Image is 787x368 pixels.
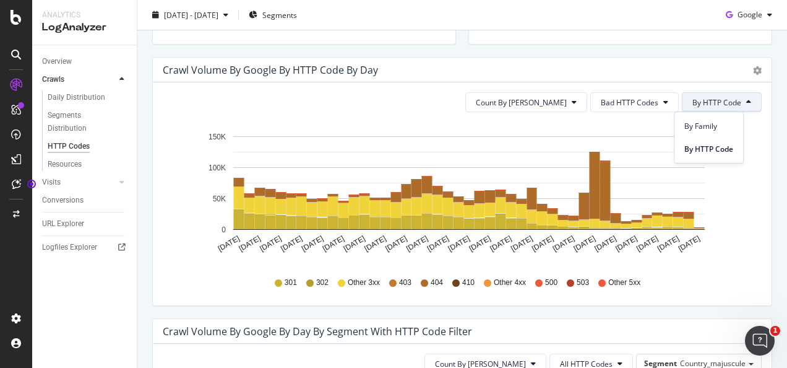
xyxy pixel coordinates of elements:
span: 410 [462,278,475,288]
span: By Family [684,121,733,132]
div: Logfiles Explorer [42,241,97,254]
div: Resources [48,158,82,171]
button: Count By [PERSON_NAME] [465,92,587,112]
text: 150K [209,133,226,141]
a: Segments Distribution [48,109,128,135]
text: [DATE] [342,234,367,253]
div: Overview [42,55,72,68]
span: 302 [316,278,329,288]
text: [DATE] [426,234,450,253]
a: HTTP Codes [48,140,128,153]
span: 500 [545,278,557,288]
span: Segments [262,9,297,20]
text: [DATE] [363,234,388,253]
text: [DATE] [530,234,555,253]
div: Crawl Volume by google by Day by Segment with HTTP Code Filter [163,325,472,338]
a: Conversions [42,194,128,207]
span: Other 5xx [608,278,640,288]
button: [DATE] - [DATE] [147,5,233,25]
span: By HTTP Code [684,144,733,155]
text: [DATE] [614,234,639,253]
a: Crawls [42,73,116,86]
text: [DATE] [635,234,660,253]
text: [DATE] [572,234,597,253]
span: By HTTP Code [692,97,741,108]
text: [DATE] [593,234,618,253]
div: Daily Distribution [48,91,105,104]
text: [DATE] [656,234,681,253]
text: [DATE] [217,234,241,253]
span: [DATE] - [DATE] [164,9,218,20]
div: Conversions [42,194,84,207]
div: Visits [42,176,61,189]
text: [DATE] [447,234,471,253]
span: Bad HTTP Codes [601,97,658,108]
a: Logfiles Explorer [42,241,128,254]
div: URL Explorer [42,217,84,230]
text: [DATE] [489,234,514,253]
text: [DATE] [405,234,429,253]
text: [DATE] [238,234,262,253]
span: Other 4xx [494,278,526,288]
iframe: Intercom live chat [745,326,775,356]
text: [DATE] [468,234,492,253]
span: 503 [577,278,589,288]
text: [DATE] [258,234,283,253]
button: Bad HTTP Codes [590,92,679,112]
text: [DATE] [300,234,325,253]
div: HTTP Codes [48,140,90,153]
text: 50K [213,195,226,203]
a: Resources [48,158,128,171]
button: Google [721,5,777,25]
a: Overview [42,55,128,68]
text: [DATE] [551,234,576,253]
span: 1 [770,326,780,336]
div: LogAnalyzer [42,20,127,35]
div: gear [753,66,762,75]
text: 0 [221,226,226,234]
span: 404 [431,278,443,288]
span: Other 3xx [348,278,380,288]
text: [DATE] [384,234,408,253]
span: 301 [285,278,297,288]
span: Count By Day [476,97,567,108]
a: Daily Distribution [48,91,128,104]
a: Visits [42,176,116,189]
text: [DATE] [321,234,346,253]
text: [DATE] [677,234,702,253]
button: Segments [244,5,302,25]
div: Crawls [42,73,64,86]
svg: A chart. [163,122,752,266]
text: [DATE] [509,234,534,253]
div: Analytics [42,10,127,20]
span: Google [738,9,762,20]
div: Segments Distribution [48,109,116,135]
text: [DATE] [279,234,304,253]
div: Crawl Volume by google by HTTP Code by Day [163,64,378,76]
a: URL Explorer [42,217,128,230]
span: 403 [399,278,411,288]
text: 100K [209,164,226,172]
div: Tooltip anchor [26,178,37,190]
button: By HTTP Code [682,92,762,112]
